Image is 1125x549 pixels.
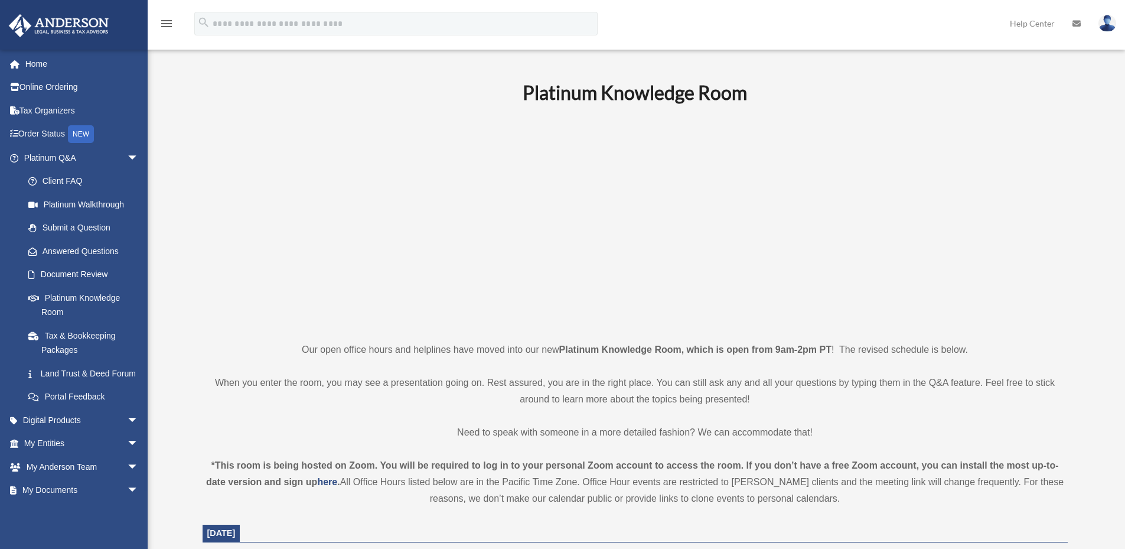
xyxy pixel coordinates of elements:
[8,52,156,76] a: Home
[17,362,156,385] a: Land Trust & Deed Forum
[458,120,812,320] iframe: 231110_Toby_KnowledgeRoom
[159,21,174,31] a: menu
[17,216,156,240] a: Submit a Question
[17,385,156,409] a: Portal Feedback
[17,239,156,263] a: Answered Questions
[523,81,747,104] b: Platinum Knowledge Room
[68,125,94,143] div: NEW
[197,16,210,29] i: search
[17,170,156,193] a: Client FAQ
[203,375,1068,408] p: When you enter the room, you may see a presentation going on. Rest assured, you are in the right ...
[17,193,156,216] a: Platinum Walkthrough
[8,479,156,502] a: My Documentsarrow_drop_down
[206,460,1059,487] strong: *This room is being hosted on Zoom. You will be required to log in to your personal Zoom account ...
[203,342,1068,358] p: Our open office hours and helplines have moved into our new ! The revised schedule is below.
[8,76,156,99] a: Online Ordering
[1098,15,1116,32] img: User Pic
[5,14,112,37] img: Anderson Advisors Platinum Portal
[17,324,156,362] a: Tax & Bookkeeping Packages
[207,528,236,538] span: [DATE]
[127,455,151,479] span: arrow_drop_down
[127,432,151,456] span: arrow_drop_down
[8,146,156,170] a: Platinum Q&Aarrow_drop_down
[127,502,151,526] span: arrow_drop_down
[8,455,156,479] a: My Anderson Teamarrow_drop_down
[17,263,156,287] a: Document Review
[8,99,156,122] a: Tax Organizers
[8,432,156,456] a: My Entitiesarrow_drop_down
[127,479,151,503] span: arrow_drop_down
[203,424,1068,441] p: Need to speak with someone in a more detailed fashion? We can accommodate that!
[559,345,831,355] strong: Platinum Knowledge Room, which is open from 9am-2pm PT
[8,408,156,432] a: Digital Productsarrow_drop_down
[203,457,1068,507] div: All Office Hours listed below are in the Pacific Time Zone. Office Hour events are restricted to ...
[127,146,151,170] span: arrow_drop_down
[159,17,174,31] i: menu
[127,408,151,433] span: arrow_drop_down
[17,286,151,324] a: Platinum Knowledge Room
[8,502,156,525] a: Online Learningarrow_drop_down
[8,122,156,147] a: Order StatusNEW
[337,477,340,487] strong: .
[317,477,337,487] a: here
